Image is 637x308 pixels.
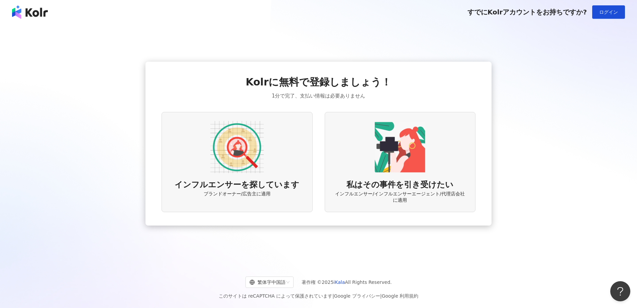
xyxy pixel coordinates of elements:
[334,293,380,299] a: Google プライバシー
[272,93,365,99] font: 1分で完了、支払い情報は必要ありません
[345,280,392,285] font: All Rights Reserved.
[334,280,345,285] a: iKala
[302,280,322,285] font: 著作権 ©
[332,293,334,299] font: |
[610,281,630,301] iframe: ヘルプスカウトビーコン - オープン
[380,293,382,299] font: |
[322,280,334,285] font: 2025
[346,180,453,189] font: 私はその事件を引き受けたい
[204,191,271,196] font: ブランドオーナー/広告主に適用
[599,9,618,15] font: ログイン
[257,280,286,285] font: 繁体字中国語
[12,5,48,19] img: ロゴ
[467,8,587,16] font: すでにKolrアカウントをお持ちですか?
[335,191,464,203] font: インフルエンサー/インフルエンサーエージェント/代理店会社に適用
[382,293,418,299] a: Google 利用規約
[592,5,625,19] button: ログイン
[373,120,427,174] img: KOLアイデンティティオプション
[175,180,299,189] font: インフルエンサーを探しています
[210,120,264,174] img: AD IDオプション
[246,76,391,88] font: Kolrに無料で登録しましょう！
[219,293,332,299] font: このサイトは reCAPTCHA によって保護されています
